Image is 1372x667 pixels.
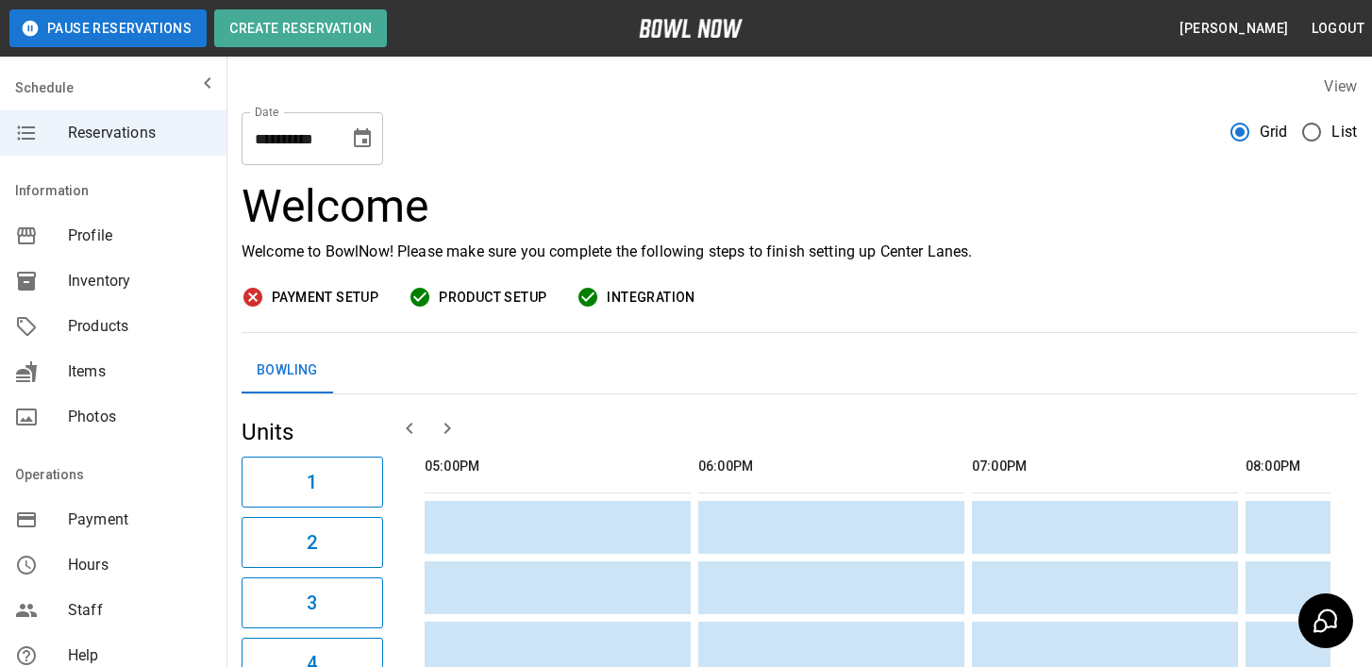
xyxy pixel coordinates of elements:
[1304,11,1372,46] button: Logout
[68,270,211,292] span: Inventory
[68,360,211,383] span: Items
[307,527,317,558] h6: 2
[607,286,694,309] span: Integration
[9,9,207,47] button: Pause Reservations
[68,554,211,576] span: Hours
[214,9,387,47] button: Create Reservation
[307,467,317,497] h6: 1
[68,509,211,531] span: Payment
[972,440,1238,493] th: 07:00PM
[68,644,211,667] span: Help
[242,348,333,393] button: Bowling
[68,225,211,247] span: Profile
[68,315,211,338] span: Products
[307,588,317,618] h6: 3
[1331,121,1357,143] span: List
[1260,121,1288,143] span: Grid
[242,417,383,447] h5: Units
[1324,77,1357,95] label: View
[439,286,546,309] span: Product Setup
[242,577,383,628] button: 3
[242,457,383,508] button: 1
[68,122,211,144] span: Reservations
[242,517,383,568] button: 2
[242,348,1357,393] div: inventory tabs
[242,241,1357,263] p: Welcome to BowlNow! Please make sure you complete the following steps to finish setting up Center...
[68,406,211,428] span: Photos
[698,440,964,493] th: 06:00PM
[639,19,743,38] img: logo
[242,180,1357,233] h3: Welcome
[68,599,211,622] span: Staff
[272,286,378,309] span: Payment Setup
[425,440,691,493] th: 05:00PM
[343,120,381,158] button: Choose date, selected date is Sep 30, 2025
[1172,11,1296,46] button: [PERSON_NAME]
